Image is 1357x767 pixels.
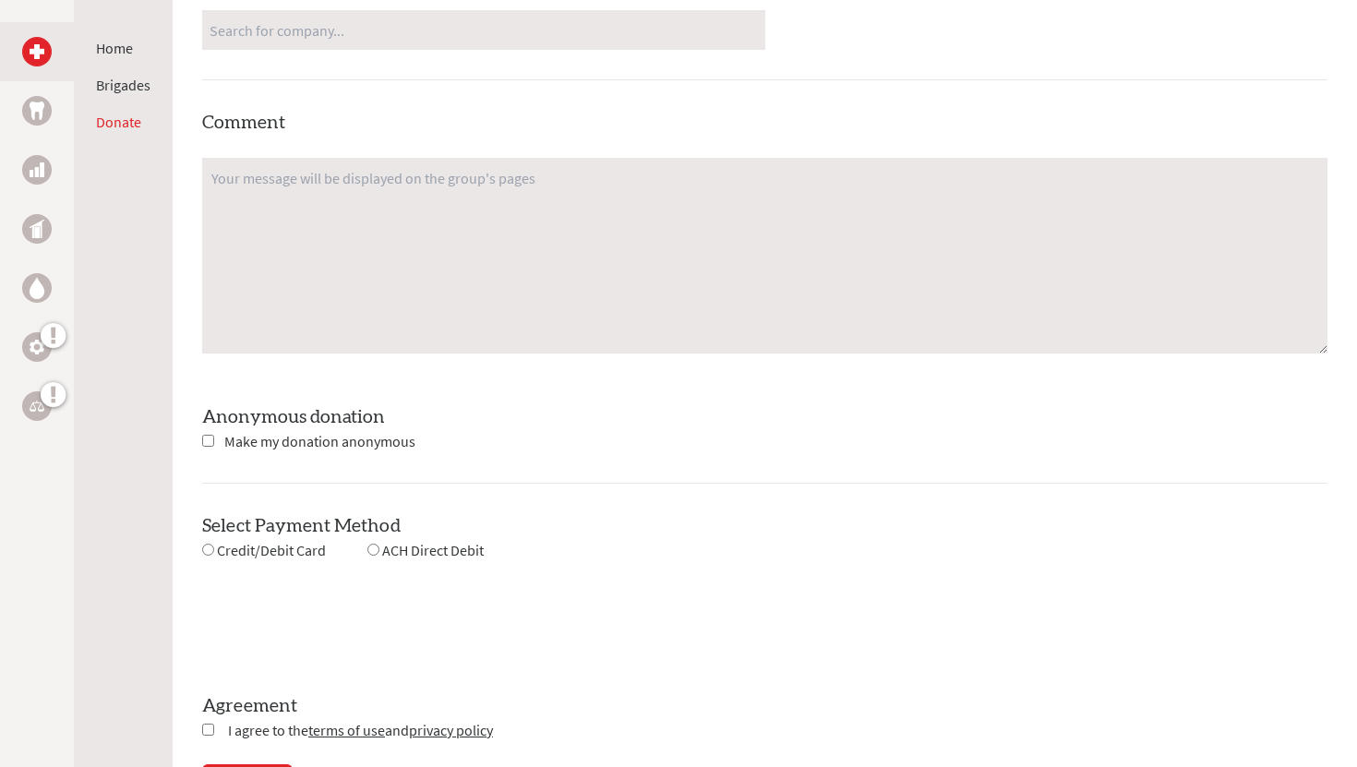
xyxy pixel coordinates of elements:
[217,541,326,559] span: Credit/Debit Card
[22,96,52,126] a: Dental
[22,155,52,185] a: Business
[22,37,52,66] a: Medical
[202,693,1327,719] label: Agreement
[22,214,52,244] a: Public Health
[30,162,44,177] img: Business
[202,584,483,656] iframe: reCAPTCHA
[30,220,44,238] img: Public Health
[202,408,385,426] label: Anonymous donation
[96,39,133,57] a: Home
[30,277,44,298] img: Water
[202,517,401,535] label: Select Payment Method
[30,401,44,412] img: Legal Empowerment
[96,37,150,59] li: Home
[382,541,484,559] span: ACH Direct Debit
[96,74,150,96] li: Brigades
[228,721,493,739] span: I agree to the and
[22,332,52,362] a: Engineering
[210,14,758,46] input: Search for company...
[202,114,285,132] label: Comment
[409,721,493,739] a: privacy policy
[308,721,385,739] a: terms of use
[96,113,141,131] a: Donate
[30,44,44,59] img: Medical
[22,391,52,421] a: Legal Empowerment
[30,102,44,119] img: Dental
[96,111,150,133] li: Donate
[30,340,44,354] img: Engineering
[22,273,52,303] a: Water
[224,432,415,450] span: Make my donation anonymous
[96,76,150,94] a: Brigades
